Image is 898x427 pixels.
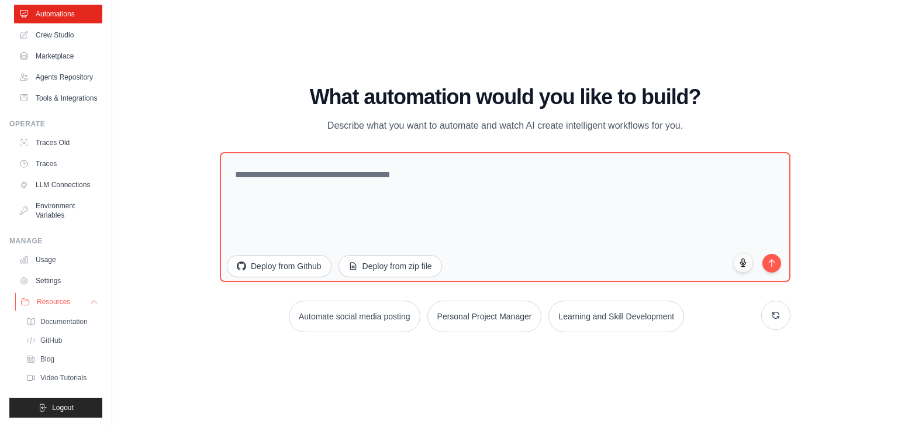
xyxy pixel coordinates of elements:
[14,47,102,66] a: Marketplace
[339,255,442,277] button: Deploy from zip file
[14,197,102,225] a: Environment Variables
[40,336,62,345] span: GitHub
[220,85,790,109] h1: What automation would you like to build?
[309,118,702,133] p: Describe what you want to automate and watch AI create intelligent workflows for you.
[15,292,103,311] button: Resources
[14,5,102,23] a: Automations
[21,332,102,349] a: GitHub
[14,26,102,44] a: Crew Studio
[227,255,331,277] button: Deploy from Github
[52,403,74,412] span: Logout
[21,314,102,330] a: Documentation
[40,373,87,383] span: Video Tutorials
[14,271,102,290] a: Settings
[21,351,102,367] a: Blog
[14,175,102,194] a: LLM Connections
[9,236,102,246] div: Manage
[9,119,102,129] div: Operate
[289,301,420,332] button: Automate social media posting
[21,370,102,386] a: Video Tutorials
[427,301,542,332] button: Personal Project Manager
[14,133,102,152] a: Traces Old
[14,250,102,269] a: Usage
[9,398,102,418] button: Logout
[14,154,102,173] a: Traces
[14,68,102,87] a: Agents Repository
[37,297,70,307] span: Resources
[14,89,102,108] a: Tools & Integrations
[548,301,684,332] button: Learning and Skill Development
[40,354,54,364] span: Blog
[40,317,88,326] span: Documentation
[840,371,898,427] iframe: Chat Widget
